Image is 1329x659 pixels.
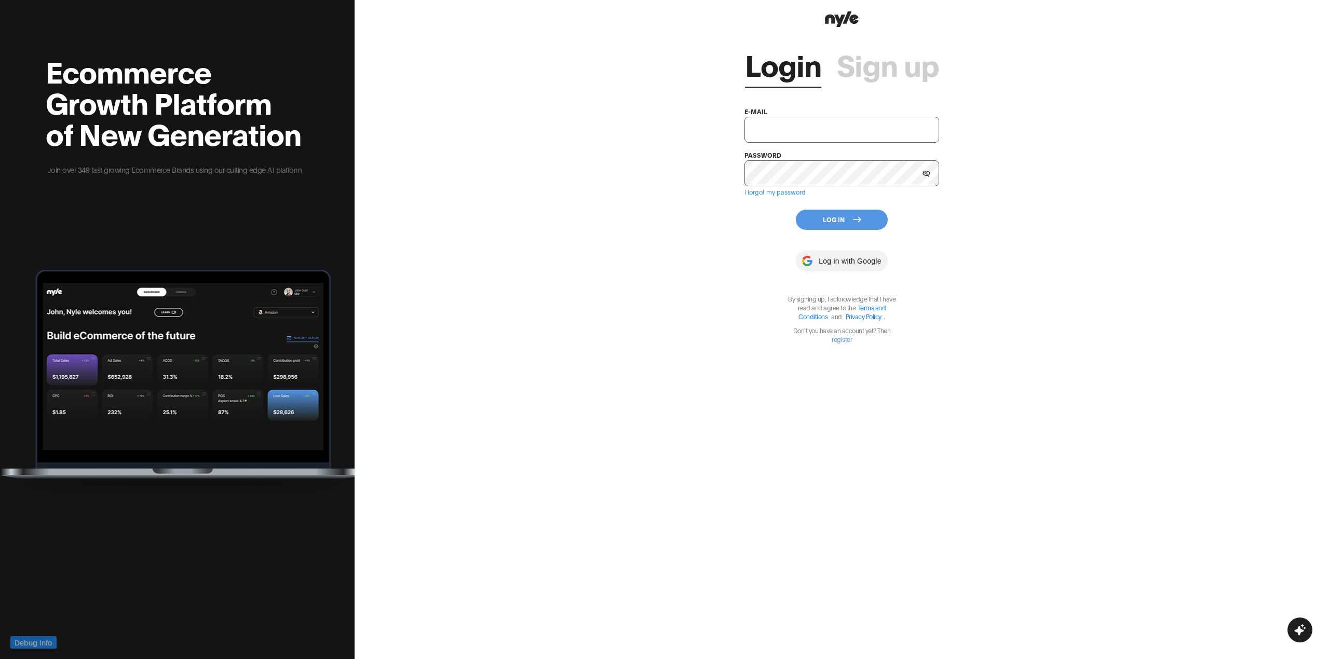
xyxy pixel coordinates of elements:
h2: Ecommerce Growth Platform of New Generation [46,55,304,148]
a: Sign up [837,48,939,79]
button: Log in with Google [796,251,887,271]
p: Don't you have an account yet? Then [782,326,902,344]
a: I forgot my password [744,188,806,196]
label: password [744,151,781,159]
a: Terms and Conditions [798,304,886,320]
button: Log In [796,210,888,230]
a: Login [745,48,821,79]
p: Join over 349 fast growing Ecommerce Brands using our cutting edge AI platform [46,164,304,175]
button: Debug Info [10,636,57,649]
span: and [829,312,845,320]
label: e-mail [744,107,767,115]
a: Privacy Policy [846,312,882,320]
span: Debug Info [15,637,52,648]
a: register [832,335,852,343]
p: By signing up, I acknowledge that I have read and agree to the . [782,294,902,321]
